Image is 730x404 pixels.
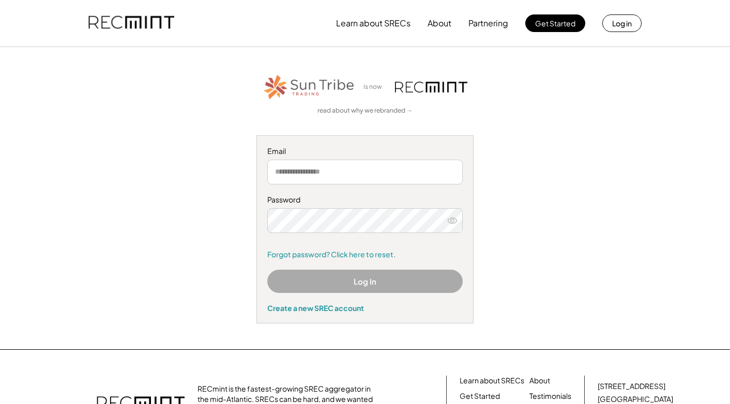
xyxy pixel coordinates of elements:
button: Log In [267,270,463,293]
button: Learn about SRECs [336,13,410,34]
a: Testimonials [529,391,571,401]
img: recmint-logotype%403x.png [395,82,467,92]
button: Partnering [468,13,508,34]
div: Email [267,146,463,157]
div: [STREET_ADDRESS] [598,381,665,392]
button: Get Started [525,14,585,32]
div: Password [267,195,463,205]
div: Create a new SREC account [267,303,463,313]
a: Forgot password? Click here to reset. [267,250,463,260]
img: recmint-logotype%403x.png [88,6,174,41]
div: is now [361,83,390,91]
img: STT_Horizontal_Logo%2B-%2BColor.png [263,73,356,101]
a: Learn about SRECs [460,376,524,386]
button: Log in [602,14,642,32]
a: About [529,376,550,386]
a: Get Started [460,391,500,401]
button: About [428,13,451,34]
a: read about why we rebranded → [317,106,413,115]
